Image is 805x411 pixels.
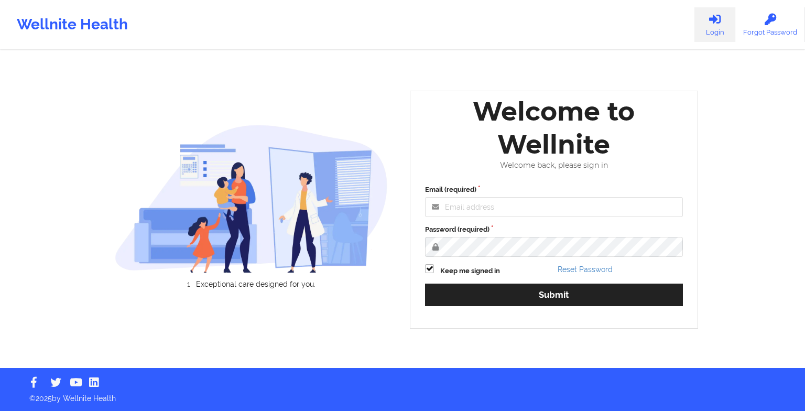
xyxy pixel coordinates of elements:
img: wellnite-auth-hero_200.c722682e.png [115,124,388,273]
label: Password (required) [425,224,683,235]
p: © 2025 by Wellnite Health [22,386,783,404]
label: Keep me signed in [440,266,500,276]
button: Submit [425,284,683,306]
input: Email address [425,197,683,217]
div: Welcome to Wellnite [418,95,690,161]
li: Exceptional care designed for you. [124,280,388,288]
div: Welcome back, please sign in [418,161,690,170]
a: Forgot Password [735,7,805,42]
a: Reset Password [558,265,613,274]
label: Email (required) [425,185,683,195]
a: Login [694,7,735,42]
